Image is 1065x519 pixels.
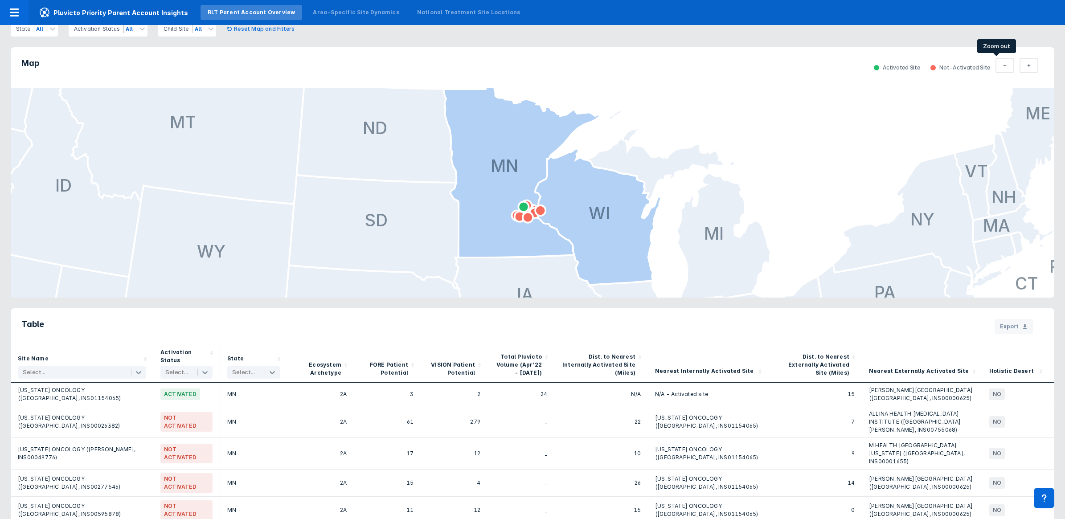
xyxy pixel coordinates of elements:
[160,412,213,432] span: Not Activated
[862,345,982,383] div: Sort
[925,61,995,75] div: Not-Activated Site
[495,410,547,434] div: _
[428,361,475,377] div: VISION Patient Potential
[160,473,213,493] span: Not Activated
[989,367,1034,377] div: Holistic Desert
[294,410,347,434] div: 2A
[227,355,244,364] div: State
[428,410,480,434] div: 279
[995,319,1033,334] button: Export
[74,25,124,33] div: Activation Status
[989,416,1005,428] span: No
[160,388,200,400] span: Activated
[561,441,641,466] div: 10
[164,25,193,33] div: Child Site
[21,58,39,78] h3: Map
[768,345,862,383] div: Sort
[655,386,761,402] div: N/A - Activated site
[655,473,761,493] div: [US_STATE] ONCOLOGY ([GEOGRAPHIC_DATA], INS01154065)
[234,25,295,33] p: Reset Map and Filters
[29,7,199,18] span: Pluvicto Priority Parent Account Insights
[126,25,133,33] div: All
[561,410,641,434] div: 22
[361,441,414,466] div: 17
[361,386,414,402] div: 3
[36,25,44,33] div: All
[313,8,399,16] div: Area-Specific Site Dynamics
[495,386,547,402] div: 24
[195,25,202,33] div: All
[495,473,547,493] div: _
[18,410,146,434] div: [US_STATE] ONCOLOGY ([GEOGRAPHIC_DATA], INS00026382)
[361,473,414,493] div: 15
[18,386,146,402] div: [US_STATE] ONCOLOGY ([GEOGRAPHIC_DATA], INS01154065)
[153,345,220,383] div: Sort
[227,473,280,493] div: MN
[361,361,408,377] div: FORE Patient Potential
[428,386,480,402] div: 2
[775,410,855,434] div: 7
[869,473,975,493] div: [PERSON_NAME][GEOGRAPHIC_DATA] ([GEOGRAPHIC_DATA], INS00000625)
[989,448,1005,459] span: No
[655,410,761,434] div: [US_STATE] ONCOLOGY ([GEOGRAPHIC_DATA], INS01154065)
[201,5,302,20] a: RLT Parent Account Overview
[417,8,520,16] div: National Treatment Site Locations
[495,353,542,377] div: Total Pluvicto Volume (Apr’22 - [DATE])
[208,8,295,16] div: RLT Parent Account Overview
[428,473,480,493] div: 4
[869,441,975,466] div: M HEALTH [GEOGRAPHIC_DATA][US_STATE] ([GEOGRAPHIC_DATA], INS00001655)
[11,345,153,383] div: Sort
[775,353,849,377] div: Dist. to Nearest Externally Activated Site (Miles)
[227,21,295,37] button: Reset Map and Filters
[869,410,975,434] div: ALLINA HEALTH [MEDICAL_DATA] INSTITUTE ([GEOGRAPHIC_DATA][PERSON_NAME], INS00755068)
[160,348,207,364] div: Activation Status
[428,441,480,466] div: 12
[775,473,855,493] div: 14
[160,444,213,463] span: Not Activated
[869,386,975,402] div: [PERSON_NAME][GEOGRAPHIC_DATA] ([GEOGRAPHIC_DATA], INS00000625)
[989,477,1005,489] span: No
[306,5,406,20] a: Area-Specific Site Dynamics
[989,388,1005,400] span: No
[982,345,1049,383] div: Sort
[561,473,641,493] div: 26
[361,410,414,434] div: 61
[18,441,146,466] div: [US_STATE] ONCOLOGY ([PERSON_NAME], INS00049776)
[227,386,280,402] div: MN
[869,367,969,377] div: Nearest Externally Activated Site
[1000,323,1019,331] span: Export
[21,319,44,334] h3: Table
[495,441,547,466] div: _
[775,386,855,402] div: 15
[220,345,287,383] div: Sort
[294,441,347,466] div: 2A
[561,386,641,402] div: N/A
[655,441,761,466] div: [US_STATE] ONCOLOGY ([GEOGRAPHIC_DATA], INS01154065)
[868,61,926,75] div: Activated Site
[18,355,49,364] div: Site Name
[294,473,347,493] div: 2A
[354,345,421,383] div: Sort
[775,441,855,466] div: 9
[16,25,34,33] div: State
[655,367,754,377] div: Nearest Internally Activated Site
[561,353,635,377] div: Dist. to Nearest Internally Activated Site (Miles)
[18,473,146,493] div: [US_STATE] ONCOLOGY ([GEOGRAPHIC_DATA], INS00277546)
[989,504,1005,516] span: No
[294,386,347,402] div: 2A
[648,345,768,383] div: Sort
[1034,488,1054,508] div: Contact Support
[294,361,341,377] div: Ecosystem Archetype
[554,345,648,383] div: Sort
[227,410,280,434] div: MN
[487,345,554,383] div: Sort
[421,345,487,383] div: Sort
[227,441,280,466] div: MN
[287,345,354,383] div: Sort
[410,5,528,20] a: National Treatment Site Locations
